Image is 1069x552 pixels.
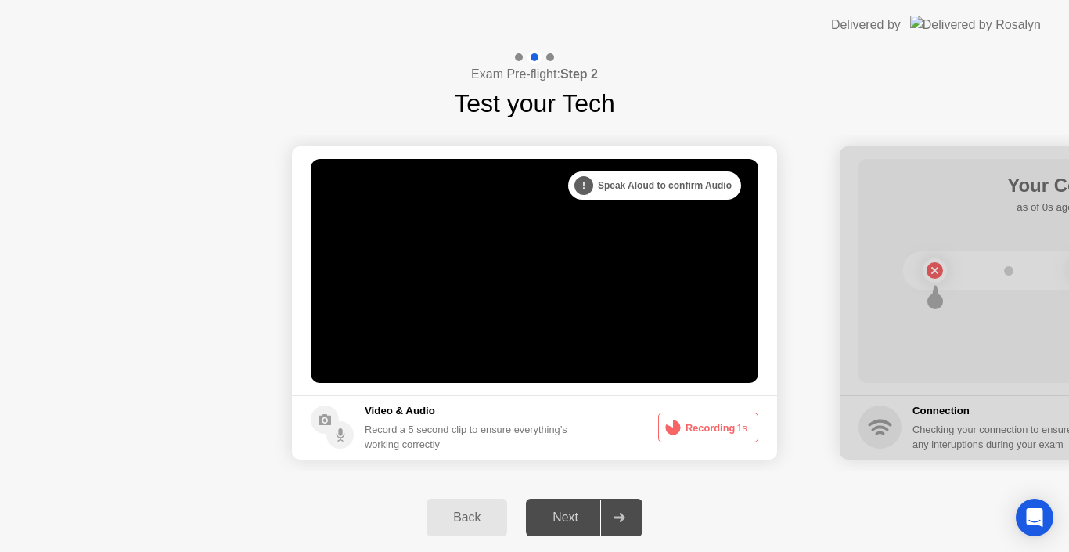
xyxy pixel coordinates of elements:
[831,16,901,34] div: Delivered by
[365,403,574,419] h5: Video & Audio
[471,65,598,84] h4: Exam Pre-flight:
[574,176,593,195] div: !
[568,171,741,200] div: Speak Aloud to confirm Audio
[365,422,574,452] div: Record a 5 second clip to ensure everything’s working correctly
[1016,499,1053,536] div: Open Intercom Messenger
[427,499,507,536] button: Back
[658,413,758,442] button: Recording1s
[910,16,1041,34] img: Delivered by Rosalyn
[526,499,642,536] button: Next
[531,511,600,525] div: Next
[560,67,598,81] b: Step 2
[454,85,615,122] h1: Test your Tech
[736,422,747,434] span: 1s
[431,511,502,525] div: Back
